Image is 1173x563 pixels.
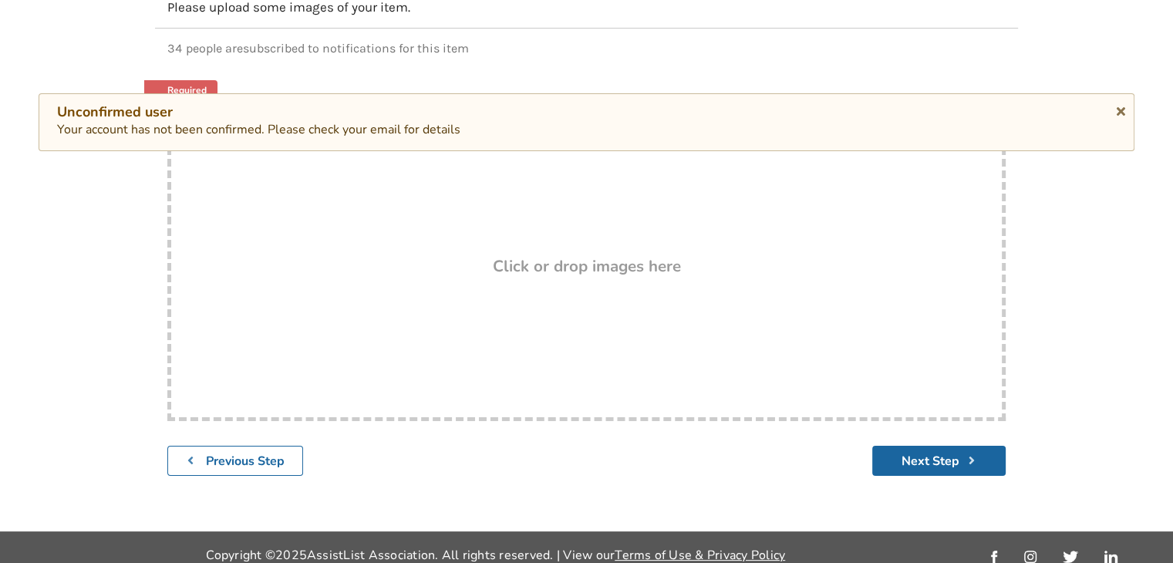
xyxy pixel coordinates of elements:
button: Next Step [872,446,1006,476]
div: Your account has not been confirmed. Please check your email for details [57,103,1116,139]
div: Unconfirmed user [57,103,1116,121]
img: instagram_link [1024,551,1036,563]
img: facebook_link [991,551,997,563]
img: linkedin_link [1104,551,1117,563]
p: 34 people are subscribed to notifications for this item [167,41,1006,56]
h3: Click or drop images here [493,256,681,276]
img: twitter_link [1063,551,1077,563]
b: Previous Step [206,453,285,470]
button: Previous Step [167,446,303,476]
